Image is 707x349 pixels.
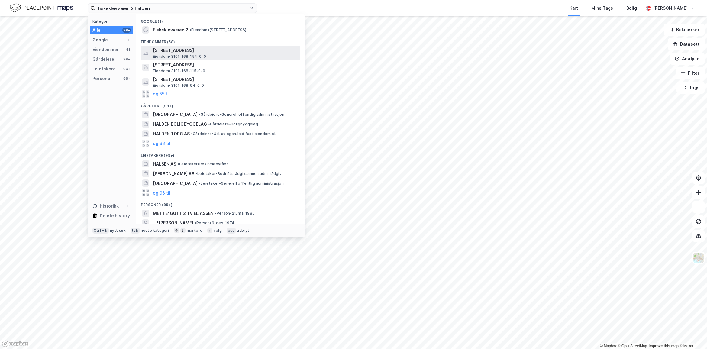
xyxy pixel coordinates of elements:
[153,189,170,196] button: og 96 til
[100,212,130,219] div: Delete history
[153,90,170,98] button: og 55 til
[122,66,131,71] div: 99+
[136,14,305,25] div: Google (1)
[153,160,176,168] span: HALSEN AS
[189,27,191,32] span: •
[215,211,217,215] span: •
[110,228,126,233] div: nytt søk
[668,38,705,50] button: Datasett
[153,26,188,34] span: Fiskeklevveien 2
[131,228,140,234] div: tab
[126,204,131,208] div: 0
[189,27,246,32] span: Eiendom • [STREET_ADDRESS]
[626,5,637,12] div: Bolig
[126,37,131,42] div: 1
[153,180,198,187] span: [GEOGRAPHIC_DATA]
[195,221,234,225] span: Person • 9. des. 1974
[195,221,196,225] span: •
[2,340,28,347] a: Mapbox homepage
[92,56,114,63] div: Gårdeiere
[199,112,284,117] span: Gårdeiere • Generell offentlig administrasjon
[191,131,193,136] span: •
[227,228,236,234] div: esc
[92,228,109,234] div: Ctrl + k
[677,320,707,349] iframe: Chat Widget
[676,67,705,79] button: Filter
[199,181,284,186] span: Leietaker • Generell offentlig administrasjon
[187,228,202,233] div: markere
[153,140,170,147] button: og 96 til
[136,99,305,110] div: Gårdeiere (99+)
[195,171,197,176] span: •
[153,210,214,217] span: METTE*GUTT 2 TV ELIASSEN
[677,320,707,349] div: Kontrollprogram for chat
[591,5,613,12] div: Mine Tags
[136,198,305,208] div: Personer (99+)
[670,53,705,65] button: Analyse
[122,76,131,81] div: 99+
[153,69,205,73] span: Eiendom • 3101-168-115-0-0
[191,131,276,136] span: Gårdeiere • Utl. av egen/leid fast eiendom el.
[177,162,228,166] span: Leietaker • Reklamebyråer
[136,148,305,159] div: Leietakere (99+)
[693,252,704,263] img: Z
[618,344,647,348] a: OpenStreetMap
[10,3,73,13] img: logo.f888ab2527a4732fd821a326f86c7f29.svg
[153,61,298,69] span: [STREET_ADDRESS]
[92,65,116,73] div: Leietakere
[153,83,204,88] span: Eiendom • 3101-168-94-0-0
[237,228,249,233] div: avbryt
[92,202,119,210] div: Historikk
[153,170,194,177] span: [PERSON_NAME] AS
[122,28,131,33] div: 99+
[153,54,206,59] span: Eiendom • 3101-168-154-0-0
[208,122,210,126] span: •
[676,82,705,94] button: Tags
[92,46,119,53] div: Eiendommer
[208,122,258,127] span: Gårdeiere • Boligbyggelag
[95,4,249,13] input: Søk på adresse, matrikkel, gårdeiere, leietakere eller personer
[153,219,193,227] span: ...*[PERSON_NAME]
[214,228,222,233] div: velg
[153,130,190,137] span: HALDEN TORG AS
[653,5,688,12] div: [PERSON_NAME]
[195,171,282,176] span: Leietaker • Bedriftsrådgiv./annen adm. rådgiv.
[199,181,201,186] span: •
[177,162,179,166] span: •
[141,228,169,233] div: neste kategori
[153,111,198,118] span: [GEOGRAPHIC_DATA]
[92,27,101,34] div: Alle
[570,5,578,12] div: Kart
[600,344,617,348] a: Mapbox
[199,112,201,117] span: •
[122,57,131,62] div: 99+
[126,47,131,52] div: 58
[215,211,255,216] span: Person • 21. mai 1985
[153,47,298,54] span: [STREET_ADDRESS]
[92,19,133,24] div: Kategori
[153,121,207,128] span: HALDEN BOLIGBYGGELAG
[136,35,305,46] div: Eiendommer (58)
[92,75,112,82] div: Personer
[649,344,679,348] a: Improve this map
[664,24,705,36] button: Bokmerker
[153,76,298,83] span: [STREET_ADDRESS]
[92,36,108,44] div: Google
